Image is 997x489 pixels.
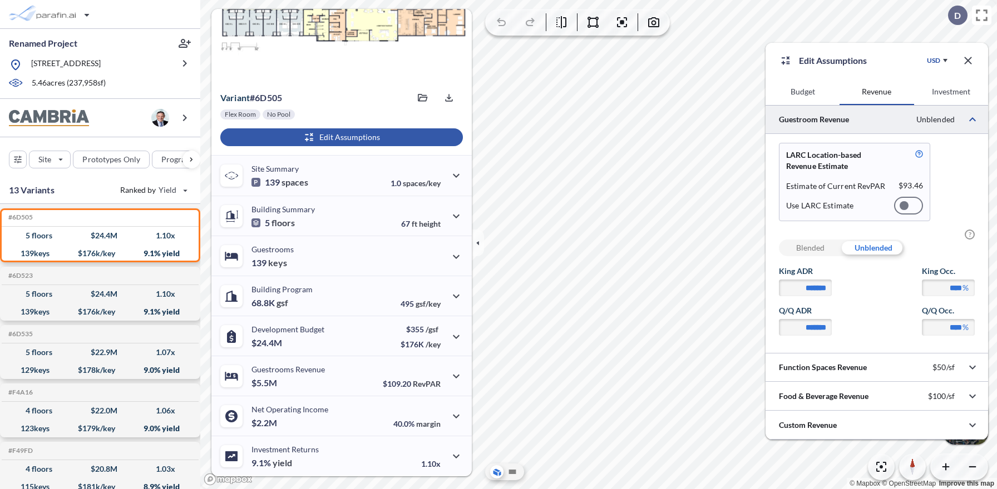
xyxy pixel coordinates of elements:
p: # 6d505 [220,92,282,103]
h5: Click to copy the code [6,447,33,455]
button: Site Plan [506,465,519,478]
span: RevPAR [413,379,441,388]
p: $176K [401,340,441,349]
p: 5 [251,217,295,228]
span: keys [268,257,287,268]
p: 67 [401,219,441,228]
p: Custom Revenue [779,420,837,431]
p: $100/sf [928,391,955,401]
p: Program [161,154,193,165]
p: 495 [401,299,441,308]
p: Estimate of Current RevPAR [786,181,886,192]
p: $109.20 [383,379,441,388]
p: Investment Returns [251,445,319,454]
p: Guestrooms [251,244,294,254]
div: USD [927,56,940,65]
button: Program [152,151,212,168]
span: spaces [282,177,308,188]
p: Site [38,154,51,165]
p: Renamed Project [9,37,77,49]
p: $355 [401,325,441,334]
img: BrandImage [9,109,89,127]
p: Food & Beverage Revenue [779,391,868,402]
p: 139 [251,257,287,268]
p: Development Budget [251,325,324,334]
span: /key [426,340,441,349]
button: Revenue [840,78,914,105]
button: Site [29,151,71,168]
span: margin [416,419,441,428]
span: ? [965,229,975,239]
p: Prototypes Only [82,154,140,165]
a: Mapbox [850,480,880,487]
p: Building Summary [251,204,315,214]
p: $5.5M [251,377,279,388]
span: Yield [159,184,177,196]
a: Mapbox homepage [204,473,253,486]
span: gsf/key [416,299,441,308]
p: 139 [251,177,308,188]
button: Budget [766,78,840,105]
span: ft [412,219,417,228]
label: King ADR [779,266,832,277]
p: [STREET_ADDRESS] [31,58,101,72]
p: D [954,11,961,21]
h5: Click to copy the code [6,272,33,280]
p: Use LARC Estimate [786,201,853,211]
label: Q/Q Occ. [922,305,975,316]
label: Q/Q ADR [779,305,832,316]
p: LARC Location-based Revenue Estimate [786,149,889,172]
button: Ranked by Yield [111,181,195,199]
p: No Pool [267,110,290,119]
button: Investment [914,78,988,105]
h5: Click to copy the code [6,213,33,221]
label: % [963,322,969,333]
p: Site Summary [251,164,299,173]
p: Flex Room [225,110,256,119]
p: 9.1% [251,457,292,468]
a: Improve this map [939,480,994,487]
p: 40.0% [393,419,441,428]
p: 1.0 [391,178,441,188]
span: height [419,219,441,228]
p: Function Spaces Revenue [779,362,867,373]
span: Variant [220,92,250,103]
p: Building Program [251,285,313,294]
h5: Click to copy the code [6,388,33,396]
p: 1.10x [421,459,441,468]
span: gsf [277,297,288,308]
span: floors [272,217,295,228]
p: 13 Variants [9,183,55,197]
p: Net Operating Income [251,405,328,414]
p: $2.2M [251,417,279,428]
a: OpenStreetMap [882,480,936,487]
button: Prototypes Only [73,151,150,168]
span: /gsf [426,325,438,334]
p: 5.46 acres ( 237,958 sf) [32,77,106,89]
div: Unblended [842,239,905,256]
p: Guestrooms Revenue [251,365,325,374]
button: Edit Assumptions [220,128,463,146]
p: Edit Assumptions [799,54,867,67]
img: user logo [151,109,169,127]
span: yield [273,457,292,468]
p: 68.8K [251,297,288,308]
button: Aerial View [490,465,504,478]
p: $24.4M [251,337,284,348]
p: $50/sf [932,362,955,372]
span: spaces/key [403,178,441,188]
p: $ 93.46 [899,181,923,192]
h5: Click to copy the code [6,330,33,338]
label: King Occ. [922,266,975,277]
label: % [963,282,969,293]
div: Blended [779,239,842,256]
